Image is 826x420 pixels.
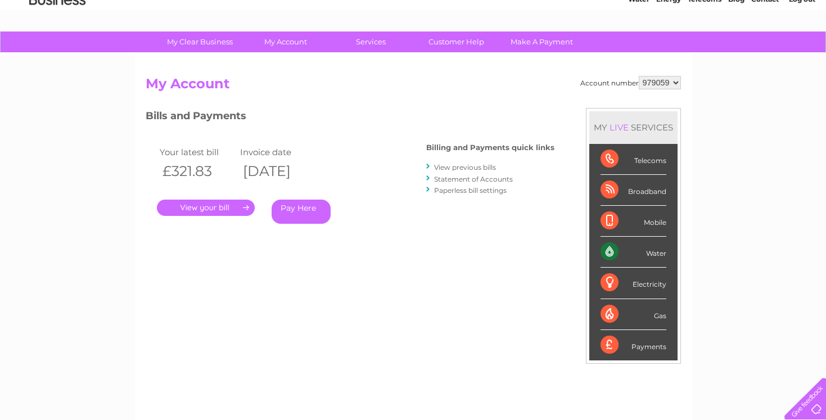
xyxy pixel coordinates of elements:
h2: My Account [146,76,681,97]
a: Water [628,48,649,56]
td: Your latest bill [157,144,238,160]
div: Mobile [601,206,666,237]
a: Energy [656,48,681,56]
a: Services [324,31,417,52]
div: MY SERVICES [589,111,678,143]
th: [DATE] [237,160,318,183]
a: Make A Payment [495,31,588,52]
div: Gas [601,299,666,330]
a: Customer Help [410,31,503,52]
a: . [157,200,255,216]
h3: Bills and Payments [146,108,554,128]
div: Telecoms [601,144,666,175]
div: Clear Business is a trading name of Verastar Limited (registered in [GEOGRAPHIC_DATA] No. 3667643... [148,6,679,55]
img: logo.png [29,29,86,64]
a: My Clear Business [154,31,246,52]
a: Blog [728,48,744,56]
a: Pay Here [272,200,331,224]
td: Invoice date [237,144,318,160]
div: Electricity [601,268,666,299]
div: Payments [601,330,666,360]
a: Telecoms [688,48,721,56]
a: Statement of Accounts [434,175,513,183]
a: Contact [751,48,779,56]
div: Broadband [601,175,666,206]
th: £321.83 [157,160,238,183]
a: Log out [789,48,815,56]
div: Water [601,237,666,268]
div: Account number [580,76,681,89]
a: My Account [239,31,332,52]
a: 0333 014 3131 [614,6,692,20]
h4: Billing and Payments quick links [426,143,554,152]
div: LIVE [607,122,631,133]
a: View previous bills [434,163,496,171]
a: Paperless bill settings [434,186,507,195]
